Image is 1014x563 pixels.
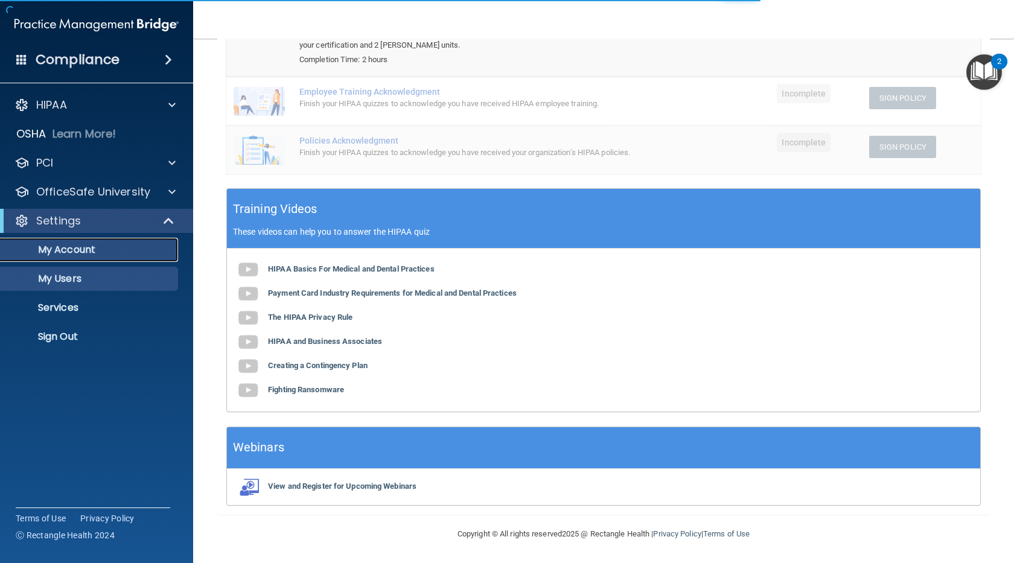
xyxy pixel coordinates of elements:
[299,97,639,111] div: Finish your HIPAA quizzes to acknowledge you have received HIPAA employee training.
[653,529,701,538] a: Privacy Policy
[236,282,260,306] img: gray_youtube_icon.38fcd6cc.png
[236,258,260,282] img: gray_youtube_icon.38fcd6cc.png
[383,515,824,553] div: Copyright © All rights reserved 2025 @ Rectangle Health | |
[16,529,115,541] span: Ⓒ Rectangle Health 2024
[236,330,260,354] img: gray_youtube_icon.38fcd6cc.png
[703,529,750,538] a: Terms of Use
[299,145,639,160] div: Finish your HIPAA quizzes to acknowledge you have received your organization’s HIPAA policies.
[299,52,639,67] div: Completion Time: 2 hours
[233,199,317,220] h5: Training Videos
[233,227,974,237] p: These videos can help you to answer the HIPAA quiz
[14,156,176,170] a: PCI
[36,214,81,228] p: Settings
[16,127,46,141] p: OSHA
[14,214,175,228] a: Settings
[16,512,66,524] a: Terms of Use
[997,62,1001,77] div: 2
[236,378,260,402] img: gray_youtube_icon.38fcd6cc.png
[236,306,260,330] img: gray_youtube_icon.38fcd6cc.png
[268,337,382,346] b: HIPAA and Business Associates
[268,385,344,394] b: Fighting Ransomware
[8,273,173,285] p: My Users
[233,437,284,458] h5: Webinars
[268,361,368,370] b: Creating a Contingency Plan
[36,98,67,112] p: HIPAA
[268,288,517,297] b: Payment Card Industry Requirements for Medical and Dental Practices
[14,13,179,37] img: PMB logo
[777,133,831,152] span: Incomplete
[36,185,150,199] p: OfficeSafe University
[268,264,435,273] b: HIPAA Basics For Medical and Dental Practices
[869,136,936,158] button: Sign Policy
[236,478,260,496] img: webinarIcon.c7ebbf15.png
[299,136,639,145] div: Policies Acknowledgment
[869,87,936,109] button: Sign Policy
[53,127,116,141] p: Learn More!
[14,98,176,112] a: HIPAA
[8,302,173,314] p: Services
[14,185,176,199] a: OfficeSafe University
[8,331,173,343] p: Sign Out
[268,313,352,322] b: The HIPAA Privacy Rule
[36,51,120,68] h4: Compliance
[299,87,639,97] div: Employee Training Acknowledgment
[236,354,260,378] img: gray_youtube_icon.38fcd6cc.png
[8,244,173,256] p: My Account
[777,84,831,103] span: Incomplete
[36,156,53,170] p: PCI
[268,482,416,491] b: View and Register for Upcoming Webinars
[80,512,135,524] a: Privacy Policy
[966,54,1002,90] button: Open Resource Center, 2 new notifications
